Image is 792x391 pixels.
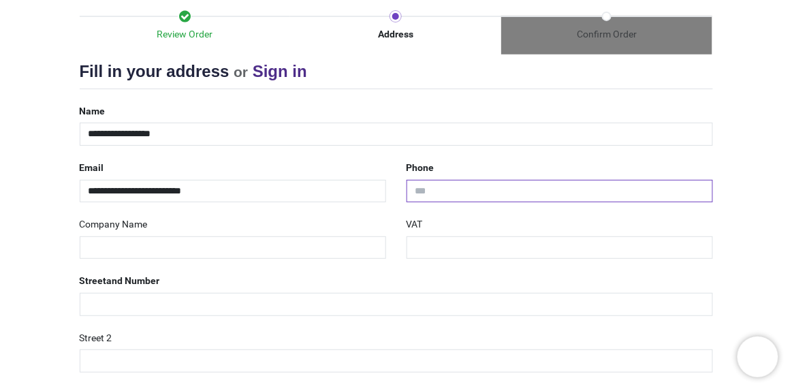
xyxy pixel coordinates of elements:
[407,213,423,236] label: VAT
[80,28,291,42] div: Review Order
[80,270,160,293] label: Street
[234,64,248,80] small: or
[107,275,160,286] span: and Number
[501,28,712,42] div: Confirm Order
[80,157,104,180] label: Email
[253,62,307,80] a: Sign in
[80,100,106,123] label: Name
[80,213,148,236] label: Company Name
[80,327,112,350] label: Street 2
[738,337,778,377] iframe: Brevo live chat
[407,157,434,180] label: Phone
[290,28,501,42] div: Address
[80,62,229,80] span: Fill in your address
